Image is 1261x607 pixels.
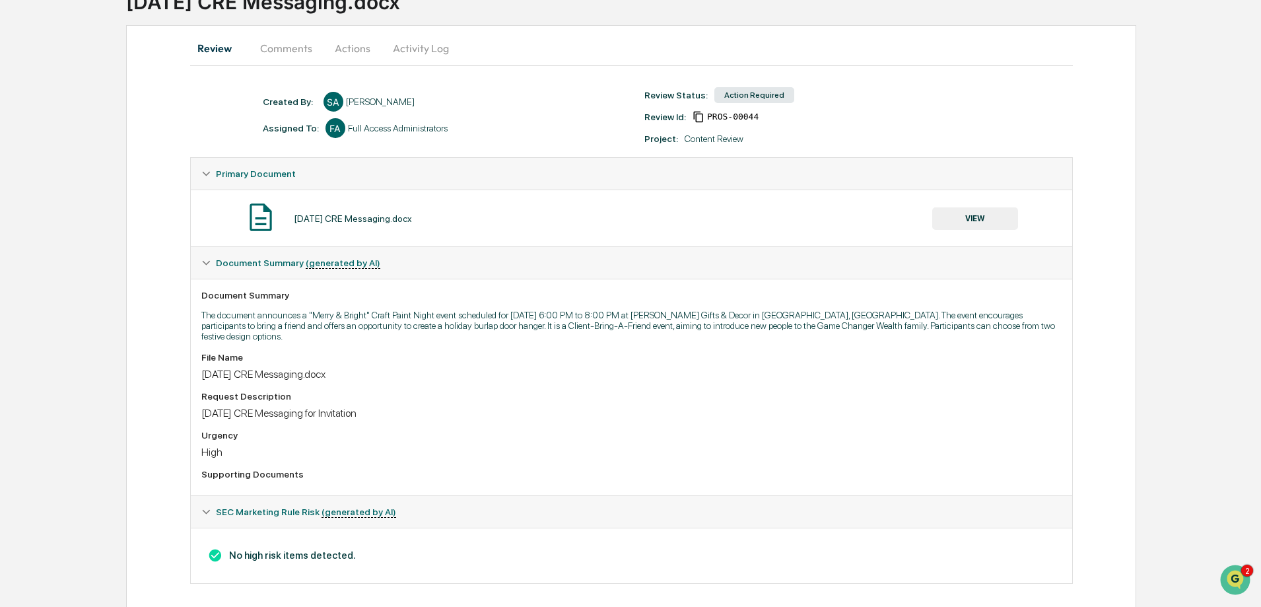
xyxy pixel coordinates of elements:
[263,96,317,107] div: Created By: ‎ ‎
[8,254,88,278] a: 🔎Data Lookup
[201,352,1062,363] div: File Name
[93,291,160,302] a: Powered byPylon
[191,528,1072,583] div: Document Summary (generated by AI)
[41,180,107,190] span: [PERSON_NAME]
[294,213,412,224] div: [DATE] CRE Messaging.docx
[201,310,1062,341] p: The document announces a "Merry & Bright" Craft Paint Night event scheduled for [DATE] 6:00 PM to...
[110,180,114,190] span: •
[382,32,460,64] button: Activity Log
[216,507,396,517] span: SEC Marketing Rule Risk
[90,229,169,253] a: 🗄️Attestations
[707,112,759,122] span: 178c66c1-0a23-4b44-8793-168dfe8a7f1c
[201,368,1062,380] div: [DATE] CRE Messaging.docx
[13,28,240,49] p: How can we help?
[59,114,182,125] div: We're available if you need us!
[190,32,1073,64] div: secondary tabs example
[205,144,240,160] button: See all
[201,391,1062,402] div: Request Description
[191,158,1072,190] div: Primary Document
[250,32,323,64] button: Comments
[13,261,24,271] div: 🔎
[685,133,743,144] div: Content Review
[201,430,1062,441] div: Urgency
[96,236,106,246] div: 🗄️
[216,168,296,179] span: Primary Document
[306,258,380,269] u: (generated by AI)
[201,290,1062,301] div: Document Summary
[26,234,85,248] span: Preclearance
[932,207,1018,230] button: VIEW
[644,112,686,122] div: Review Id:
[1219,563,1254,599] iframe: Open customer support
[26,260,83,273] span: Data Lookup
[191,190,1072,246] div: Primary Document
[8,229,90,253] a: 🖐️Preclearance
[201,446,1062,458] div: High
[109,234,164,248] span: Attestations
[191,279,1072,495] div: Document Summary (generated by AI)
[13,167,34,188] img: Ed Schembor
[323,32,382,64] button: Actions
[325,118,345,138] div: FA
[28,101,51,125] img: 6558925923028_b42adfe598fdc8269267_72.jpg
[13,101,37,125] img: 1746055101610-c473b297-6a78-478c-a979-82029cc54cd1
[191,496,1072,528] div: SEC Marketing Rule Risk (generated by AI)
[59,101,217,114] div: Start new chat
[201,407,1062,419] div: [DATE] CRE Messaging for Invitation
[322,507,396,518] u: (generated by AI)
[224,105,240,121] button: Start new chat
[644,133,678,144] div: Project:
[348,123,448,133] div: Full Access Administrators
[117,180,144,190] span: [DATE]
[714,87,794,103] div: Action Required
[26,180,37,191] img: 1746055101610-c473b297-6a78-478c-a979-82029cc54cd1
[201,469,1062,480] div: Supporting Documents
[263,123,319,133] div: Assigned To:
[244,201,277,234] img: Document Icon
[201,548,1062,563] h3: No high risk items detected.
[13,236,24,246] div: 🖐️
[216,258,380,268] span: Document Summary
[131,292,160,302] span: Pylon
[346,96,415,107] div: [PERSON_NAME]
[644,90,708,100] div: Review Status:
[13,147,88,157] div: Past conversations
[191,247,1072,279] div: Document Summary (generated by AI)
[324,92,343,112] div: SA
[190,32,250,64] button: Review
